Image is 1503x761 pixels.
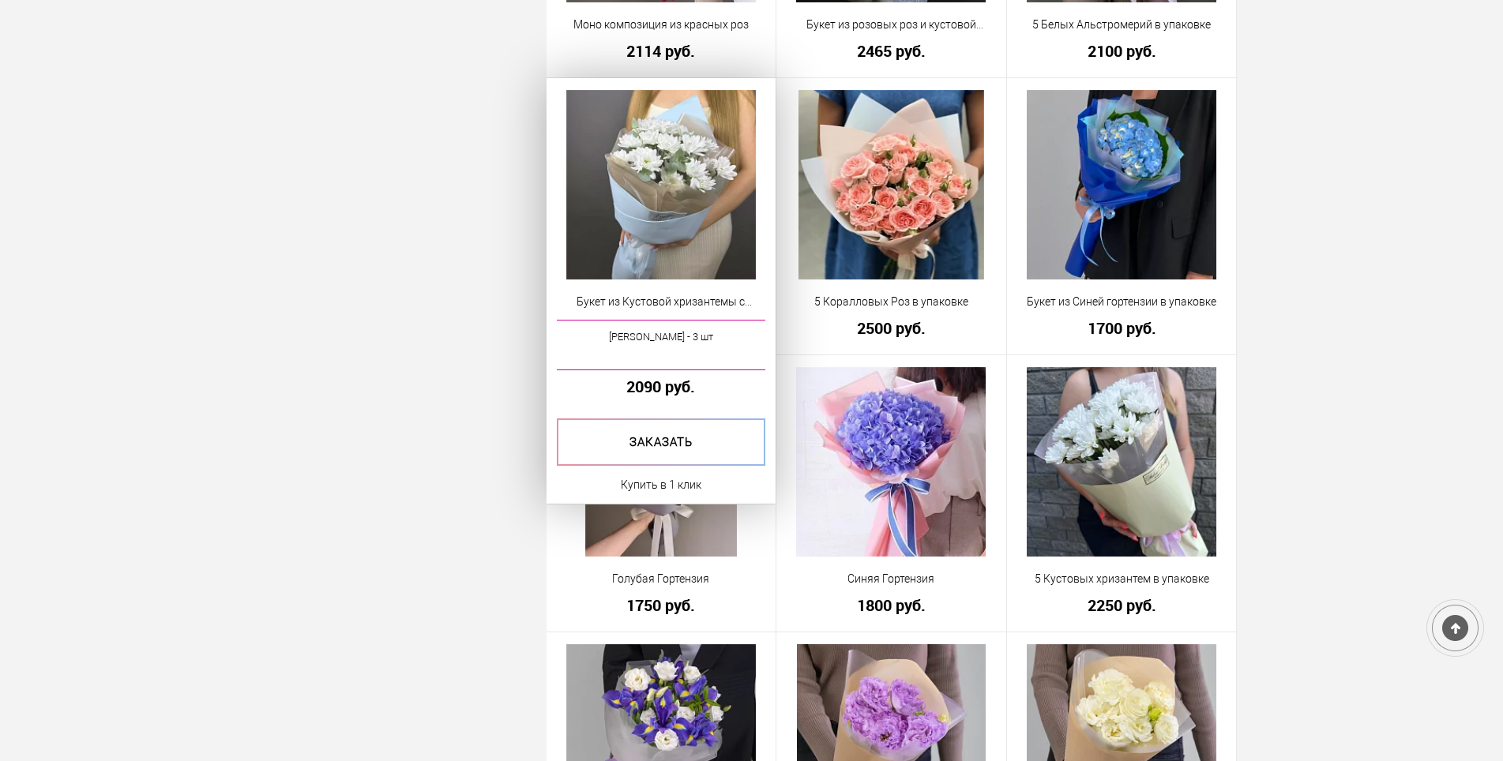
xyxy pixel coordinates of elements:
a: 5 Коралловых Роз в упаковке [787,294,996,310]
a: 2090 руб. [557,378,766,395]
a: 2250 руб. [1017,597,1227,613]
img: Букет из Кустовой хризантемы с эвкалиптом [566,90,756,279]
a: 2465 руб. [787,43,996,59]
img: 5 Кустовых хризантем в упаковке [1027,367,1216,557]
a: 2500 руб. [787,320,996,336]
a: Купить в 1 клик [621,475,701,494]
img: 5 Коралловых Роз в упаковке [798,90,984,279]
img: Букет из Синей гортензии в упаковке [1027,90,1216,279]
a: 1750 руб. [557,597,766,613]
a: Букет из Синей гортензии в упаковке [1017,294,1227,310]
a: 5 Белых Альстромерий в упаковке [1017,17,1227,33]
a: Моно композиция из красных роз [557,17,766,33]
a: 1700 руб. [1017,320,1227,336]
a: Синяя Гортензия [787,571,996,587]
a: 1800 руб. [787,597,996,613]
a: 5 Кустовых хризантем в упаковке [1017,571,1227,587]
a: 2100 руб. [1017,43,1227,59]
a: [PERSON_NAME] - 3 шт [557,320,766,370]
a: Букет из розовых роз и кустовой [DEMOGRAPHIC_DATA] [787,17,996,33]
a: 2114 руб. [557,43,766,59]
img: Синяя Гортензия [796,367,986,557]
a: Голубая Гортензия [557,571,766,587]
a: Букет из Кустовой хризантемы с эвкалиптом [557,294,766,310]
